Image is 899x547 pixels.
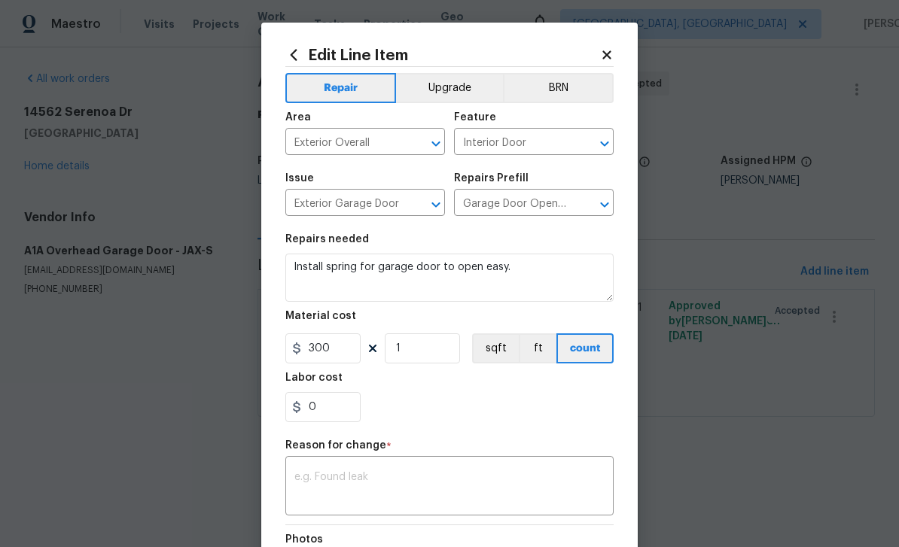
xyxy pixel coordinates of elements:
button: Open [594,194,615,215]
h5: Photos [285,534,323,545]
button: Open [425,133,446,154]
button: sqft [472,333,519,363]
h2: Edit Line Item [285,47,600,63]
button: Open [594,133,615,154]
button: BRN [503,73,614,103]
h5: Repairs needed [285,234,369,245]
h5: Labor cost [285,372,343,383]
textarea: Install spring for garage door to open easy. [285,254,614,302]
button: count [556,333,614,363]
button: Open [425,194,446,215]
button: Upgrade [396,73,504,103]
h5: Repairs Prefill [454,173,529,184]
h5: Reason for change [285,440,386,451]
h5: Material cost [285,311,356,321]
h5: Issue [285,173,314,184]
h5: Feature [454,112,496,123]
h5: Area [285,112,311,123]
button: Repair [285,73,396,103]
button: ft [519,333,556,363]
